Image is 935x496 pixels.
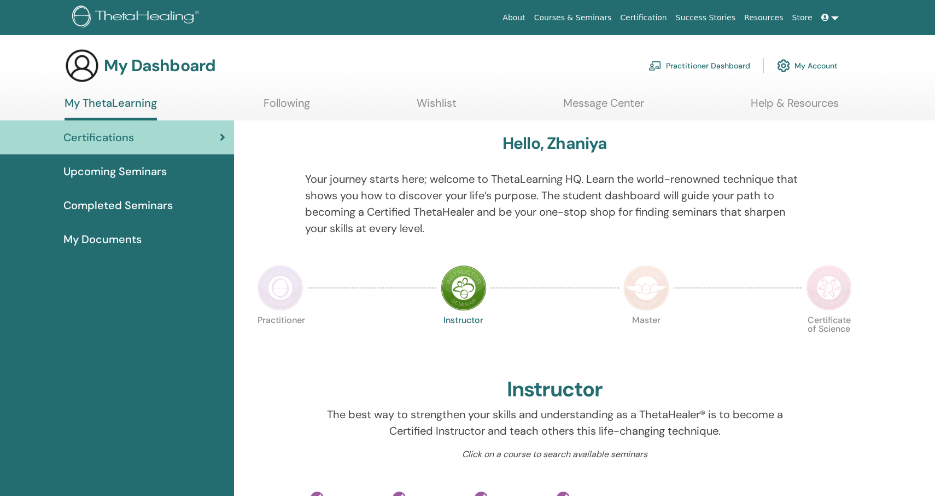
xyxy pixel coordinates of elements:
img: Certificate of Science [806,265,852,311]
a: About [498,8,529,28]
a: My ThetaLearning [65,96,157,120]
p: The best way to strengthen your skills and understanding as a ThetaHealer® is to become a Certifi... [305,406,805,439]
a: Help & Resources [751,96,839,118]
h3: Hello, Zhaniya [502,134,607,153]
h3: My Dashboard [104,56,215,76]
span: My Documents [63,231,142,247]
img: Master [623,265,669,311]
a: Certification [616,8,671,28]
img: Practitioner [258,265,303,311]
a: Practitioner Dashboard [648,54,750,78]
a: Wishlist [417,96,457,118]
img: cog.svg [777,56,790,75]
a: Message Center [563,96,644,118]
img: Instructor [441,265,487,311]
p: Your journey starts here; welcome to ThetaLearning HQ. Learn the world-renowned technique that sh... [305,171,805,237]
img: logo.png [72,5,203,30]
h2: Instructor [507,377,603,402]
a: Courses & Seminars [530,8,616,28]
p: Certificate of Science [806,316,852,362]
a: Store [788,8,817,28]
a: Following [264,96,310,118]
p: Practitioner [258,316,303,362]
p: Click on a course to search available seminars [305,448,805,461]
span: Completed Seminars [63,197,173,214]
a: Success Stories [671,8,740,28]
a: Resources [740,8,788,28]
span: Upcoming Seminars [63,163,167,180]
img: generic-user-icon.jpg [65,48,100,83]
img: chalkboard-teacher.svg [648,61,662,71]
a: My Account [777,54,838,78]
p: Master [623,316,669,362]
p: Instructor [441,316,487,362]
span: Certifications [63,129,134,146]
